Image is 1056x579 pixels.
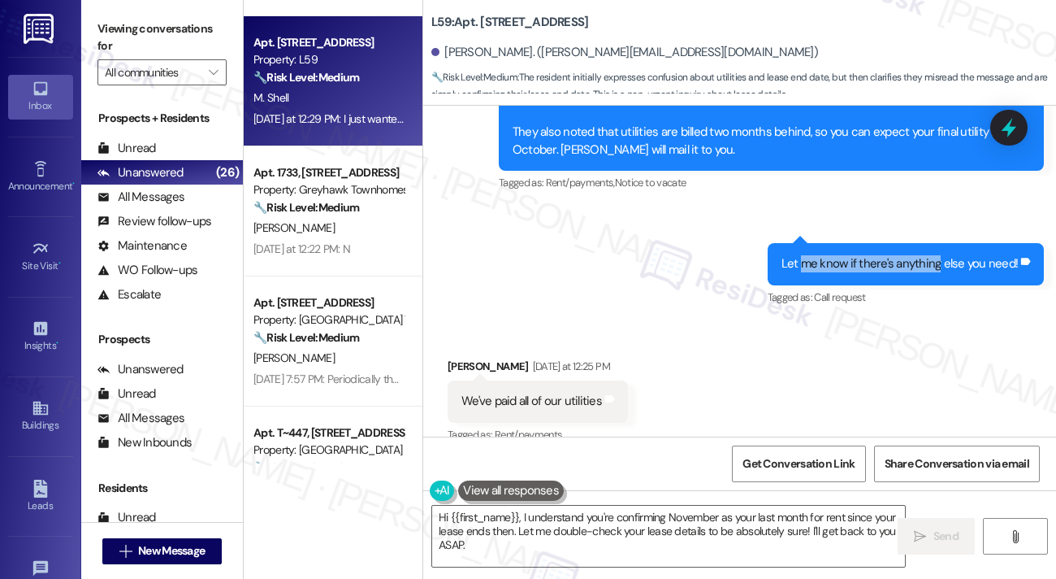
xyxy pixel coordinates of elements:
img: ResiDesk Logo [24,14,57,44]
span: [PERSON_NAME] [253,220,335,235]
div: We've paid all of our utilities [461,393,602,410]
div: Let me know if there's anything else you need! [781,255,1019,272]
span: • [56,337,58,349]
button: Share Conversation via email [874,446,1040,482]
div: [DATE] at 12:29 PM: I just wanted to see cause I think our lease ends in November so that would b... [253,111,863,126]
span: New Message [138,542,205,559]
span: Rent/payments , [546,176,615,189]
span: Call request [814,290,865,304]
a: Inbox [8,75,73,119]
div: Unread [97,385,156,403]
div: Tagged as: [448,423,628,446]
button: Send [898,518,975,555]
div: Property: [GEOGRAPHIC_DATA] Townhomes [253,311,404,329]
div: Property: L59 [253,51,404,68]
i:  [119,545,132,558]
div: WO Follow-ups [97,262,197,279]
strong: 🔧 Risk Level: Medium [253,330,359,345]
input: All communities [105,59,201,85]
div: All Messages [97,410,184,427]
div: Property: Greyhawk Townhomes [253,181,404,198]
button: Get Conversation Link [732,446,865,482]
div: (26) [212,160,243,185]
div: [PERSON_NAME]. ([PERSON_NAME][EMAIL_ADDRESS][DOMAIN_NAME]) [431,44,818,61]
span: [PERSON_NAME] [253,350,335,365]
i:  [914,530,926,543]
i:  [209,66,218,79]
button: New Message [102,538,223,564]
span: Get Conversation Link [742,455,855,472]
div: Escalate [97,286,161,303]
div: Property: [GEOGRAPHIC_DATA] [253,442,404,459]
div: Unread [97,140,156,157]
div: New Inbounds [97,434,192,451]
div: Hi [PERSON_NAME], I wanted to share an update from the team regarding your inquiries. The office ... [513,54,1018,159]
div: [PERSON_NAME] [448,358,628,381]
span: : The resident initially expresses confusion about utilities and lease end date, but then clarifi... [431,69,1056,104]
span: Send [933,528,959,545]
strong: 🔧 Risk Level: Medium [253,70,359,85]
div: Apt. 1733, [STREET_ADDRESS] [253,164,404,181]
div: Apt. [STREET_ADDRESS] [253,34,404,51]
label: Viewing conversations for [97,16,227,59]
strong: 🔧 Risk Level: Medium [253,200,359,215]
a: Leads [8,475,73,519]
div: Review follow-ups [97,213,211,230]
div: Tagged as: [768,285,1045,309]
div: Unanswered [97,164,184,181]
div: Tagged as: [499,171,1044,194]
div: [DATE] at 12:22 PM: N [253,242,350,256]
div: Unanswered [97,361,184,378]
div: Unread [97,509,156,526]
b: L59: Apt. [STREET_ADDRESS] [431,14,588,31]
a: Buildings [8,394,73,438]
div: Maintenance [97,237,187,255]
div: Apt. T~447, [STREET_ADDRESS] [253,424,404,442]
span: • [72,178,75,189]
div: [DATE] 7:57 PM: Periodically the WiFi will slow down or almost stop working but during the evenin... [253,372,933,386]
i:  [1009,530,1021,543]
div: All Messages [97,189,184,206]
div: [DATE] at 12:25 PM [529,358,610,375]
textarea: Hi {{first_name}}, I understand you're confirming November as your last month for rent since your... [432,506,905,567]
div: Prospects [81,331,243,348]
div: Prospects + Residents [81,110,243,127]
span: Share Conversation via email [885,455,1029,472]
div: Residents [81,480,243,497]
span: M. Shell [253,90,288,105]
strong: 🔧 Risk Level: Medium [253,460,359,475]
a: Site Visit • [8,235,73,279]
a: Insights • [8,315,73,359]
strong: 🔧 Risk Level: Medium [431,71,517,84]
span: Notice to vacate [615,176,686,189]
span: Rent/payments [495,428,563,442]
div: Apt. [STREET_ADDRESS] [253,294,404,311]
span: • [58,258,61,269]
